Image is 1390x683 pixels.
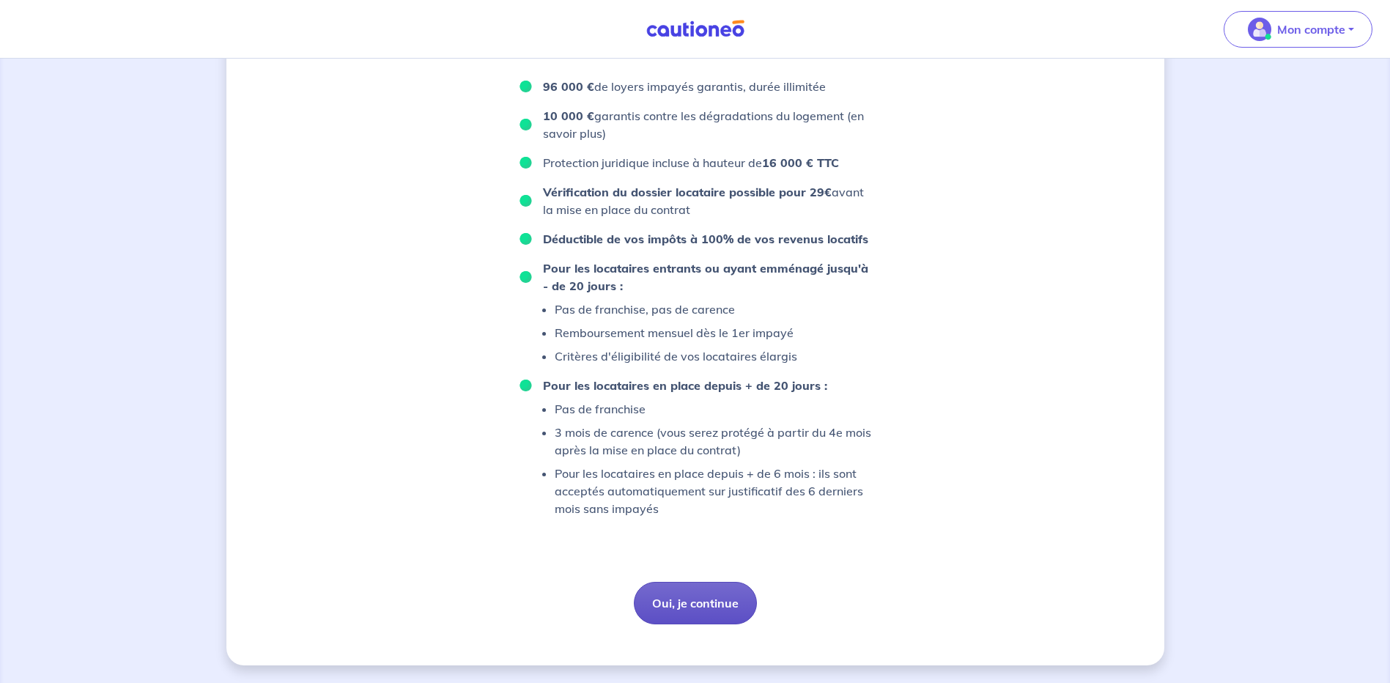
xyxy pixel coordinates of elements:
[555,300,797,318] p: Pas de franchise, pas de carence
[555,465,871,517] p: Pour les locataires en place depuis + de 6 mois : ils sont acceptés automatiquement sur justifica...
[640,20,750,38] img: Cautioneo
[1224,11,1372,48] button: illu_account_valid_menu.svgMon compte
[543,79,594,94] strong: 96 000 €
[555,324,797,341] p: Remboursement mensuel dès le 1er impayé
[543,78,826,95] p: de loyers impayés garantis, durée illimitée
[543,261,868,293] strong: Pour les locataires entrants ou ayant emménagé jusqu'à - de 20 jours :
[555,400,871,418] p: Pas de franchise
[543,154,839,171] p: Protection juridique incluse à hauteur de
[1277,21,1345,38] p: Mon compte
[543,183,871,218] p: avant la mise en place du contrat
[555,424,871,459] p: 3 mois de carence (vous serez protégé à partir du 4e mois après la mise en place du contrat)
[555,347,797,365] p: Critères d'éligibilité de vos locataires élargis
[762,155,839,170] strong: 16 000 € TTC
[634,582,757,624] button: Oui, je continue
[543,107,871,142] p: garantis contre les dégradations du logement (en savoir plus)
[543,232,868,246] strong: Déductible de vos impôts à 100% de vos revenus locatifs
[543,185,832,199] strong: Vérification du dossier locataire possible pour 29€
[543,108,594,123] strong: 10 000 €
[543,378,827,393] strong: Pour les locataires en place depuis + de 20 jours :
[1248,18,1271,41] img: illu_account_valid_menu.svg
